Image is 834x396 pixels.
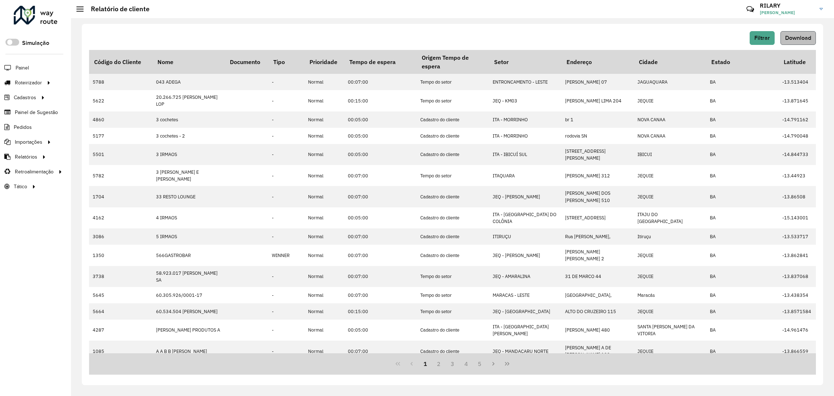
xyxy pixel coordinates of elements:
[344,287,417,303] td: 00:07:00
[89,50,152,74] th: Código do Cliente
[89,341,152,362] td: 1085
[15,168,54,176] span: Retroalimentação
[750,31,775,45] button: Filtrar
[446,357,459,371] button: 3
[304,266,344,287] td: Normal
[344,266,417,287] td: 00:07:00
[89,90,152,111] td: 5622
[344,90,417,111] td: 00:15:00
[742,1,758,17] a: Contato Rápido
[268,111,304,128] td: -
[268,303,304,320] td: -
[706,111,779,128] td: BA
[489,50,561,74] th: Setor
[268,320,304,341] td: -
[561,165,634,186] td: [PERSON_NAME] 312
[268,266,304,287] td: -
[344,303,417,320] td: 00:15:00
[304,74,344,90] td: Normal
[489,245,561,266] td: JEQ - [PERSON_NAME]
[706,320,779,341] td: BA
[268,128,304,144] td: -
[706,207,779,228] td: BA
[14,183,27,190] span: Tático
[785,35,811,41] span: Download
[89,287,152,303] td: 5645
[304,207,344,228] td: Normal
[344,341,417,362] td: 00:07:00
[304,128,344,144] td: Normal
[152,90,225,111] td: 20.266.725 [PERSON_NAME] LOP
[417,50,489,74] th: Origem Tempo de espera
[417,128,489,144] td: Cadastro do cliente
[417,303,489,320] td: Tempo do setor
[417,90,489,111] td: Tempo do setor
[268,207,304,228] td: -
[152,165,225,186] td: 3 [PERSON_NAME] E [PERSON_NAME]
[152,50,225,74] th: Nome
[486,357,500,371] button: Next Page
[489,287,561,303] td: MARACAS - LESTE
[489,320,561,341] td: ITA - [GEOGRAPHIC_DATA][PERSON_NAME]
[706,128,779,144] td: BA
[561,74,634,90] td: [PERSON_NAME] 07
[500,357,514,371] button: Last Page
[489,186,561,207] td: JEQ - [PERSON_NAME]
[417,341,489,362] td: Cadastro do cliente
[268,245,304,266] td: WINNER
[304,111,344,128] td: Normal
[489,207,561,228] td: ITA - [GEOGRAPHIC_DATA] DO COLÔNIA
[417,245,489,266] td: Cadastro do cliente
[634,144,706,165] td: IBICUI
[634,320,706,341] td: SANTA [PERSON_NAME] DA VITORIA
[760,9,814,16] span: [PERSON_NAME]
[89,266,152,287] td: 3738
[89,74,152,90] td: 5788
[89,320,152,341] td: 4287
[417,144,489,165] td: Cadastro do cliente
[152,228,225,245] td: 5 IRMAOS
[152,111,225,128] td: 3 cochetes
[417,207,489,228] td: Cadastro do cliente
[561,128,634,144] td: rodovia SN
[634,74,706,90] td: JAGUAQUARA
[706,303,779,320] td: BA
[706,50,779,74] th: Estado
[634,50,706,74] th: Cidade
[152,303,225,320] td: 60.534.504 [PERSON_NAME]
[225,50,268,74] th: Documento
[634,186,706,207] td: JEQUIE
[634,165,706,186] td: JEQUIE
[304,341,344,362] td: Normal
[634,287,706,303] td: Maracás
[561,266,634,287] td: 31 DE MARCO 44
[561,228,634,245] td: Rua [PERSON_NAME],
[344,50,417,74] th: Tempo de espera
[89,228,152,245] td: 3086
[417,186,489,207] td: Cadastro do cliente
[706,266,779,287] td: BA
[89,303,152,320] td: 5664
[418,357,432,371] button: 1
[344,128,417,144] td: 00:05:00
[561,50,634,74] th: Endereço
[344,320,417,341] td: 00:05:00
[89,128,152,144] td: 5177
[89,207,152,228] td: 4162
[561,186,634,207] td: [PERSON_NAME] DOS [PERSON_NAME] 510
[89,186,152,207] td: 1704
[268,228,304,245] td: -
[268,90,304,111] td: -
[780,31,816,45] button: Download
[417,266,489,287] td: Tempo do setor
[706,287,779,303] td: BA
[489,90,561,111] td: JEQ - KM03
[152,74,225,90] td: 043 ADEGA
[344,165,417,186] td: 00:07:00
[304,303,344,320] td: Normal
[489,111,561,128] td: ITA - MORRINHO
[489,144,561,165] td: ITA - IBICUÍ SUL
[706,341,779,362] td: BA
[489,165,561,186] td: ITAQUARA
[14,123,32,131] span: Pedidos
